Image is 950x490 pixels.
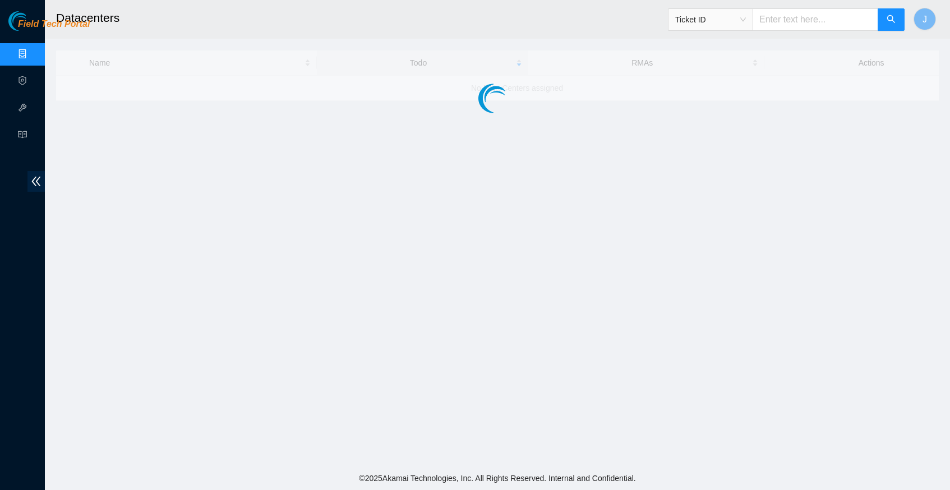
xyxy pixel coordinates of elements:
span: double-left [27,171,45,192]
span: search [887,15,896,25]
img: Akamai Technologies [8,11,57,31]
span: J [923,12,927,26]
a: Akamai TechnologiesField Tech Portal [8,20,90,35]
footer: © 2025 Akamai Technologies, Inc. All Rights Reserved. Internal and Confidential. [45,466,950,490]
button: J [914,8,936,30]
span: read [18,125,27,147]
button: search [878,8,905,31]
span: Ticket ID [675,11,746,28]
span: Field Tech Portal [18,19,90,30]
input: Enter text here... [753,8,878,31]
